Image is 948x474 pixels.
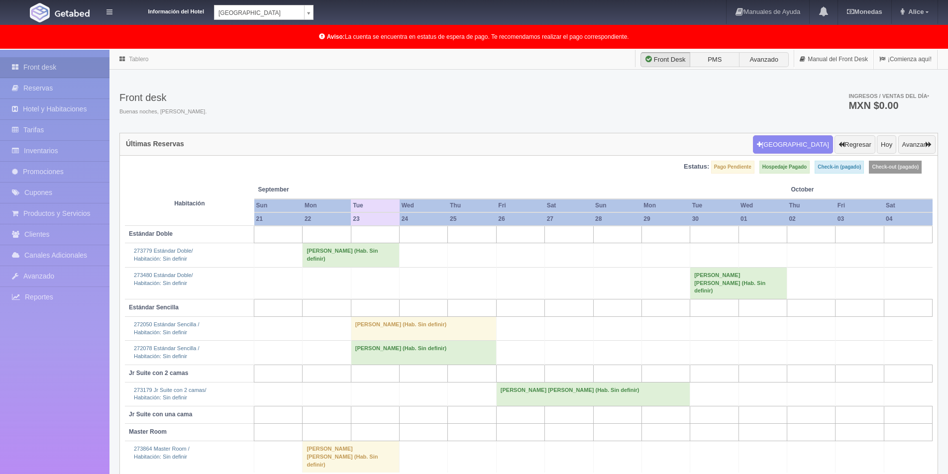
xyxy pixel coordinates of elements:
th: 25 [448,212,496,226]
a: 272078 Estándar Sencilla /Habitación: Sin definir [134,345,199,359]
label: PMS [690,52,739,67]
b: Aviso: [327,33,345,40]
th: Thu [787,199,835,212]
th: 01 [738,212,787,226]
th: Fri [836,199,884,212]
td: [PERSON_NAME] [PERSON_NAME] (Hab. Sin definir) [303,441,400,473]
b: Estándar Doble [129,230,173,237]
th: Mon [303,199,351,212]
th: Sun [593,199,641,212]
strong: Habitación [174,200,205,207]
th: Wed [738,199,787,212]
b: Monedas [847,8,882,15]
a: 273779 Estándar Doble/Habitación: Sin definir [134,248,193,262]
button: Hoy [877,135,896,154]
th: 29 [641,212,690,226]
label: Pago Pendiente [711,161,754,174]
img: Getabed [55,9,90,17]
a: 273480 Estándar Doble/Habitación: Sin definir [134,272,193,286]
td: [PERSON_NAME] [PERSON_NAME] (Hab. Sin definir) [690,267,787,299]
th: Sun [254,199,303,212]
td: [PERSON_NAME] (Hab. Sin definir) [351,341,496,365]
a: ¡Comienza aquí! [874,50,937,69]
a: 272050 Estándar Sencilla /Habitación: Sin definir [134,321,199,335]
a: Tablero [129,56,148,63]
td: [PERSON_NAME] [PERSON_NAME] (Hab. Sin definir) [496,382,690,406]
th: 26 [496,212,544,226]
th: Sat [884,199,932,212]
label: Hospedaje Pagado [759,161,810,174]
th: Wed [400,199,448,212]
th: 27 [545,212,593,226]
button: [GEOGRAPHIC_DATA] [753,135,833,154]
th: Fri [496,199,544,212]
button: Avanzar [898,135,936,154]
th: Thu [448,199,496,212]
h3: MXN $0.00 [848,100,929,110]
a: 273864 Master Room /Habitación: Sin definir [134,446,190,460]
th: 03 [836,212,884,226]
th: 22 [303,212,351,226]
label: Check-in (pagado) [815,161,864,174]
th: 04 [884,212,932,226]
span: Buenas noches, [PERSON_NAME]. [119,108,207,116]
th: Tue [351,199,399,212]
span: Ingresos / Ventas del día [848,93,929,99]
th: 02 [787,212,835,226]
th: 23 [351,212,399,226]
button: Regresar [835,135,875,154]
th: 30 [690,212,738,226]
th: Mon [641,199,690,212]
label: Estatus: [684,162,709,172]
span: [GEOGRAPHIC_DATA] [218,5,300,20]
th: Tue [690,199,738,212]
label: Avanzado [739,52,789,67]
b: Jr Suite con una cama [129,411,192,418]
h4: Últimas Reservas [126,140,184,148]
span: Alice [906,8,924,15]
label: Check-out (pagado) [869,161,922,174]
b: Master Room [129,428,167,435]
b: Jr Suite con 2 camas [129,370,188,377]
a: Manual del Front Desk [794,50,873,69]
img: Getabed [30,3,50,22]
a: 273179 Jr Suite con 2 camas/Habitación: Sin definir [134,387,207,401]
td: [PERSON_NAME] (Hab. Sin definir) [303,243,400,267]
th: 24 [400,212,448,226]
span: September [258,186,347,194]
th: 21 [254,212,303,226]
span: October [791,186,880,194]
b: Estándar Sencilla [129,304,179,311]
td: [PERSON_NAME] (Hab. Sin definir) [351,316,496,340]
label: Front Desk [640,52,690,67]
th: 28 [593,212,641,226]
h3: Front desk [119,92,207,103]
dt: Información del Hotel [124,5,204,16]
a: [GEOGRAPHIC_DATA] [214,5,314,20]
th: Sat [545,199,593,212]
